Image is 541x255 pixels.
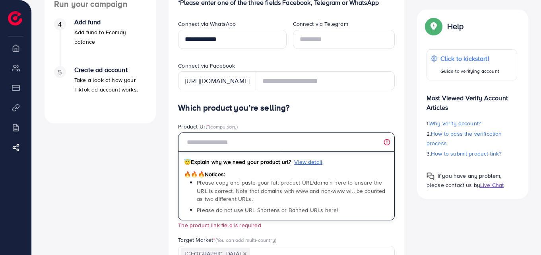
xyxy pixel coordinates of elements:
[58,20,62,29] span: 4
[427,19,441,33] img: Popup guide
[178,62,235,70] label: Connect via Facebook
[8,11,22,25] img: logo
[184,158,191,166] span: 😇
[178,103,395,113] h4: Which product you’re selling?
[197,179,385,203] span: Please copy and paste your full product URL/domain here to ensure the URL is correct. Note that d...
[74,66,146,74] h4: Create ad account
[178,20,236,28] label: Connect via WhatsApp
[209,123,238,130] span: (compulsory)
[447,21,464,31] p: Help
[197,206,338,214] span: Please do not use URL Shortens or Banned URLs here!
[45,18,156,66] li: Add fund
[184,170,204,178] span: 🔥🔥🔥
[74,75,146,94] p: Take a look at how your TikTok ad account works.
[74,27,146,47] p: Add fund to Ecomdy balance
[178,236,276,244] label: Target Market
[178,71,256,90] div: [URL][DOMAIN_NAME]
[294,158,322,166] span: View detail
[184,170,225,178] span: Notices:
[178,123,238,130] label: Product Url
[74,18,146,26] h4: Add fund
[293,20,348,28] label: Connect via Telegram
[215,236,276,243] span: (You can add multi-country)
[58,68,62,77] span: 5
[184,158,291,166] span: Explain why we need your product url?
[45,66,156,114] li: Create ad account
[367,34,535,249] iframe: Chat
[178,221,261,229] small: The product link field is required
